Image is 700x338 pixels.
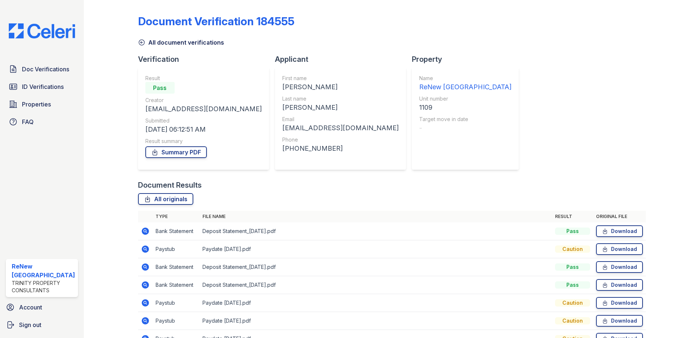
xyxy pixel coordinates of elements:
span: Properties [22,100,51,109]
div: Last name [282,95,399,102]
th: Type [153,211,200,222]
div: Property [412,54,525,64]
div: Result summary [145,138,262,145]
div: Verification [138,54,275,64]
div: Result [145,75,262,82]
div: Unit number [419,95,511,102]
a: Doc Verifications [6,62,78,76]
a: FAQ [6,114,78,129]
td: Paydate [DATE].pdf [200,312,552,330]
td: Deposit Statement_[DATE].pdf [200,276,552,294]
div: [EMAIL_ADDRESS][DOMAIN_NAME] [145,104,262,114]
a: Properties [6,97,78,112]
div: - [419,123,511,133]
a: ID Verifications [6,79,78,94]
a: Download [596,279,643,291]
div: Document Results [138,180,202,190]
div: Pass [555,281,590,289]
th: File name [200,211,552,222]
a: Summary PDF [145,146,207,158]
td: Bank Statement [153,222,200,240]
div: Trinity Property Consultants [12,279,75,294]
div: First name [282,75,399,82]
div: Submitted [145,117,262,124]
div: Pass [555,228,590,235]
div: [PHONE_NUMBER] [282,143,399,154]
span: Account [19,303,42,312]
td: Paydate [DATE].pdf [200,294,552,312]
td: Paydate [DATE].pdf [200,240,552,258]
a: Download [596,243,643,255]
div: Target move in date [419,116,511,123]
div: [PERSON_NAME] [282,102,399,113]
td: Deposit Statement_[DATE].pdf [200,222,552,240]
span: ID Verifications [22,82,64,91]
img: CE_Logo_Blue-a8612792a0a2168367f1c8372b55b34899dd931a85d93a1a3d3e32e68fde9ad4.png [3,23,81,38]
div: Caution [555,245,590,253]
div: Document Verification 184555 [138,15,294,28]
td: Paystub [153,294,200,312]
div: Creator [145,97,262,104]
div: Caution [555,317,590,324]
a: Account [3,300,81,315]
th: Original file [593,211,646,222]
td: Paystub [153,240,200,258]
div: [PERSON_NAME] [282,82,399,92]
td: Bank Statement [153,276,200,294]
div: Applicant [275,54,412,64]
a: All originals [138,193,193,205]
td: Bank Statement [153,258,200,276]
a: Download [596,261,643,273]
td: Deposit Statement_[DATE].pdf [200,258,552,276]
div: [DATE] 06:12:51 AM [145,124,262,135]
a: Download [596,315,643,327]
div: Pass [145,82,175,94]
th: Result [552,211,593,222]
span: Sign out [19,320,41,329]
a: All document verifications [138,38,224,47]
a: Download [596,225,643,237]
div: Pass [555,263,590,271]
span: FAQ [22,117,34,126]
a: Download [596,297,643,309]
div: 1109 [419,102,511,113]
div: Email [282,116,399,123]
div: ReNew [GEOGRAPHIC_DATA] [419,82,511,92]
div: Name [419,75,511,82]
a: Name ReNew [GEOGRAPHIC_DATA] [419,75,511,92]
div: Caution [555,299,590,307]
div: Phone [282,136,399,143]
div: ReNew [GEOGRAPHIC_DATA] [12,262,75,279]
a: Sign out [3,318,81,332]
span: Doc Verifications [22,65,69,74]
td: Paystub [153,312,200,330]
div: [EMAIL_ADDRESS][DOMAIN_NAME] [282,123,399,133]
